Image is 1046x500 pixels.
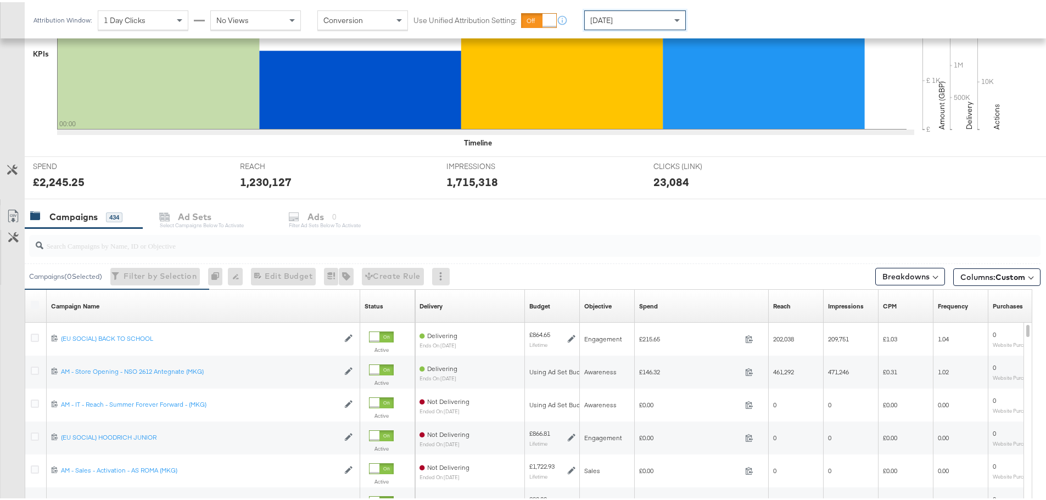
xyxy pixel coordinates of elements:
span: 0.00 [938,431,949,440]
label: Active [369,443,394,450]
span: Engagement [584,333,622,341]
span: Conversion [323,13,363,23]
div: 434 [106,210,122,220]
div: Frequency [938,300,968,308]
span: 0 [773,398,776,407]
button: Breakdowns [875,266,945,283]
div: Budget [529,300,550,308]
div: Spend [639,300,658,308]
span: £0.00 [639,464,741,473]
span: £146.32 [639,366,741,374]
sub: Website Purchases [993,438,1037,445]
a: (EU SOCIAL) BACK TO SCHOOL [61,332,339,341]
span: Engagement [584,431,622,440]
a: Reflects the ability of your Ad Campaign to achieve delivery based on ad states, schedule and bud... [419,300,443,308]
div: Status [365,300,383,308]
span: REACH [240,159,322,170]
span: 0 [993,328,996,336]
a: The total amount spent to date. [639,300,658,308]
sub: Website Purchases [993,471,1037,477]
div: Impressions [828,300,864,308]
div: KPIs [33,47,49,57]
sub: Website Purchases [993,405,1037,412]
span: 0 [993,460,996,468]
label: Use Unified Attribution Setting: [413,13,517,24]
span: 0 [993,394,996,402]
div: 23,084 [653,172,689,188]
sub: ended on [DATE] [419,406,469,412]
span: Sales [584,464,600,473]
a: AM - Sales - Activation - AS ROMA (MKG) [61,464,339,473]
div: £864.65 [529,328,550,337]
input: Search Campaigns by Name, ID or Objective [43,228,948,250]
span: [DATE] [590,13,613,23]
div: £866.81 [529,427,550,436]
sub: Lifetime [529,339,547,346]
sub: ends on [DATE] [419,340,457,346]
label: Active [369,410,394,417]
span: IMPRESSIONS [446,159,529,170]
a: (EU SOCIAL) HOODRICH JUNIOR [61,431,339,440]
span: 0 [993,361,996,369]
div: AM - IT - Reach - Summer Forever Forward - (MKG) [61,398,339,407]
span: SPEND [33,159,115,170]
div: £2,245.25 [33,172,85,188]
a: Shows the current state of your Ad Campaign. [365,300,383,308]
text: Actions [992,102,1002,127]
span: 0 [828,431,831,440]
span: 471,246 [828,366,849,374]
sub: Website Purchases [993,339,1037,346]
a: AM - Store Opening - NSO 2612 Antegnate (MKG) [61,365,339,374]
span: 0.00 [938,464,949,473]
div: CPM [883,300,897,308]
div: Timeline [464,136,492,146]
div: Attribution Window: [33,14,92,22]
a: Your campaign's objective. [584,300,612,308]
span: Awareness [584,366,617,374]
sub: ends on [DATE] [419,373,457,379]
span: £0.00 [883,431,897,440]
span: £0.00 [639,398,741,407]
span: 209,751 [828,333,849,341]
text: Amount (GBP) [937,79,947,127]
span: 461,292 [773,366,794,374]
div: 1,230,127 [240,172,292,188]
sub: ended on [DATE] [419,439,469,445]
span: £0.31 [883,366,897,374]
span: 0 [828,398,831,407]
a: Your campaign name. [51,300,99,308]
label: Active [369,344,394,351]
button: Columns:Custom [953,266,1041,284]
span: £0.00 [883,398,897,407]
sub: ended on [DATE] [419,472,469,478]
sub: Lifetime [529,471,547,477]
span: 1.02 [938,366,949,374]
div: Objective [584,300,612,308]
a: The average cost you've paid to have 1,000 impressions of your ad. [883,300,897,308]
span: £0.00 [639,431,741,440]
sub: Website Purchases [993,372,1037,379]
span: CLICKS (LINK) [653,159,736,170]
span: Delivering [427,329,457,338]
div: (EU SOCIAL) BACK TO SCHOOL [61,332,339,341]
div: Campaign Name [51,300,99,308]
div: 0 [208,266,228,283]
span: No Views [216,13,249,23]
text: Delivery [964,99,974,127]
a: The average number of times your ad was served to each person. [938,300,968,308]
span: Custom [995,270,1025,280]
span: Awareness [584,398,617,407]
sub: Lifetime [529,438,547,445]
div: Using Ad Set Budget [529,366,590,374]
div: Delivery [419,300,443,308]
a: The number of people your ad was served to. [773,300,791,308]
span: Columns: [960,269,1025,280]
span: 0 [828,464,831,473]
div: Campaigns [49,209,98,221]
div: Using Ad Set Budget [529,398,590,407]
span: Not Delivering [427,428,469,436]
div: 1,715,318 [446,172,498,188]
span: 0 [773,464,776,473]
